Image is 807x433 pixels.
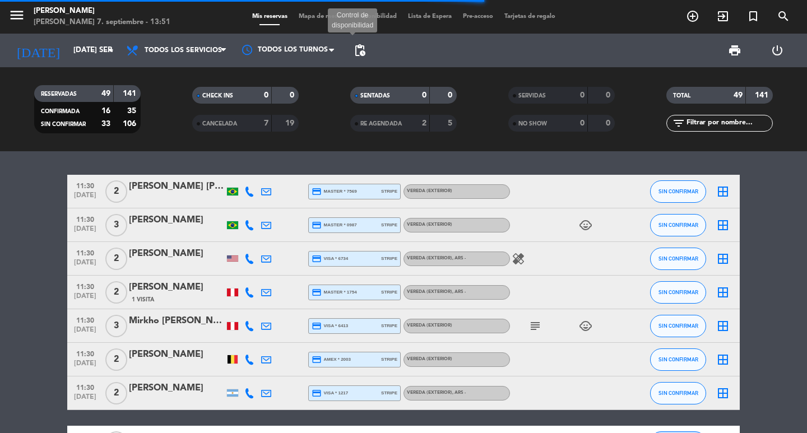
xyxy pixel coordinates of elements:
strong: 2 [422,119,426,127]
div: LOG OUT [756,34,799,67]
span: 11:30 [71,246,99,259]
i: border_all [716,218,730,232]
div: [PERSON_NAME] [129,213,224,227]
div: [PERSON_NAME] 7. septiembre - 13:51 [34,17,170,28]
span: 3 [105,315,127,337]
div: Control de disponibilidad [328,8,377,33]
div: [PERSON_NAME] [129,347,224,362]
span: SIN CONFIRMAR [658,222,698,228]
span: Tarjetas de regalo [499,13,561,20]
strong: 0 [606,119,613,127]
span: , ARS - [452,390,466,395]
span: SIN CONFIRMAR [658,323,698,329]
span: 3 [105,214,127,236]
div: [PERSON_NAME] [129,381,224,395]
strong: 7 [264,119,268,127]
span: stripe [381,389,397,397]
span: stripe [381,255,397,262]
span: SIN CONFIRMAR [658,255,698,262]
span: Mapa de mesas [293,13,349,20]
span: [DATE] [71,292,99,305]
span: SIN CONFIRMAR [658,289,698,295]
strong: 141 [755,91,771,99]
span: SIN CONFIRMAR [41,122,86,127]
span: Vereda (EXTERIOR) [407,290,466,294]
span: [DATE] [71,393,99,406]
i: arrow_drop_down [104,44,118,57]
i: exit_to_app [716,10,730,23]
span: SENTADAS [360,93,390,99]
span: stripe [381,288,397,296]
span: Vereda (EXTERIOR) [407,323,452,328]
div: Mirkho [PERSON_NAME] [GEOGRAPHIC_DATA][PERSON_NAME] [129,314,224,328]
strong: 0 [606,91,613,99]
i: credit_card [312,355,322,365]
i: credit_card [312,321,322,331]
i: border_all [716,319,730,333]
span: CONFIRMADA [41,109,80,114]
strong: 19 [285,119,296,127]
strong: 0 [580,91,585,99]
span: RESERVADAS [41,91,77,97]
span: 11:30 [71,313,99,326]
span: 1 Visita [132,295,154,304]
span: 11:30 [71,179,99,192]
span: visa * 1217 [312,388,348,398]
span: Vereda (EXTERIOR) [407,390,466,395]
span: amex * 2003 [312,355,351,365]
i: [DATE] [8,38,68,63]
span: SERVIDAS [518,93,546,99]
span: [DATE] [71,192,99,204]
span: print [728,44,741,57]
i: border_all [716,185,730,198]
span: 11:30 [71,280,99,292]
i: subject [528,319,542,333]
i: credit_card [312,287,322,297]
span: SIN CONFIRMAR [658,390,698,396]
span: Todos los servicios [145,46,222,54]
span: 2 [105,348,127,371]
span: CHECK INS [202,93,233,99]
span: SIN CONFIRMAR [658,188,698,194]
i: border_all [716,387,730,400]
div: [PERSON_NAME] [34,6,170,17]
strong: 0 [264,91,268,99]
span: stripe [381,322,397,329]
i: border_all [716,353,730,366]
strong: 0 [448,91,454,99]
strong: 35 [127,107,138,115]
strong: 16 [101,107,110,115]
span: pending_actions [353,44,367,57]
span: 11:30 [71,380,99,393]
strong: 0 [580,119,585,127]
span: master * 1754 [312,287,357,297]
span: SIN CONFIRMAR [658,356,698,362]
strong: 49 [734,91,743,99]
span: stripe [381,356,397,363]
strong: 33 [101,120,110,128]
i: border_all [716,252,730,266]
strong: 5 [448,119,454,127]
span: Pre-acceso [457,13,499,20]
span: 2 [105,281,127,304]
span: NO SHOW [518,121,547,127]
i: healing [512,252,525,266]
span: Vereda (EXTERIOR) [407,222,452,227]
span: , ARS - [452,290,466,294]
strong: 0 [422,91,426,99]
i: credit_card [312,187,322,197]
i: credit_card [312,254,322,264]
span: Vereda (EXTERIOR) [407,357,452,361]
i: credit_card [312,388,322,398]
span: CANCELADA [202,121,237,127]
span: 11:30 [71,212,99,225]
strong: 0 [290,91,296,99]
span: RE AGENDADA [360,121,402,127]
strong: 49 [101,90,110,97]
i: search [777,10,790,23]
i: credit_card [312,220,322,230]
span: stripe [381,188,397,195]
i: border_all [716,286,730,299]
span: 2 [105,382,127,404]
i: filter_list [672,117,685,130]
